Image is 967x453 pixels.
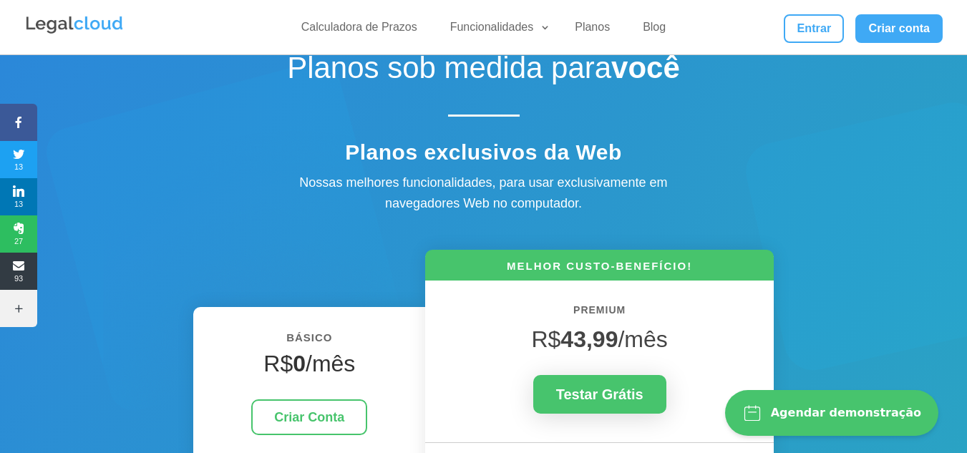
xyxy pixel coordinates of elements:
[293,351,306,376] strong: 0
[251,399,367,436] a: Criar Conta
[24,14,125,36] img: Legalcloud Logo
[24,26,125,38] a: Logo da Legalcloud
[233,140,734,172] h4: Planos exclusivos da Web
[784,14,844,43] a: Entrar
[215,350,404,384] h4: R$ /mês
[293,20,426,41] a: Calculadora de Prazos
[233,50,734,93] h1: Planos sob medida para
[215,328,404,354] h6: BÁSICO
[531,326,667,352] span: R$ /mês
[533,375,666,414] a: Testar Grátis
[560,326,618,352] strong: 43,99
[855,14,943,43] a: Criar conta
[447,302,752,326] h6: PREMIUM
[634,20,674,41] a: Blog
[269,172,699,214] div: Nossas melhores funcionalidades, para usar exclusivamente em navegadores Web no computador.
[442,20,551,41] a: Funcionalidades
[611,51,680,84] strong: você
[425,258,773,281] h6: MELHOR CUSTO-BENEFÍCIO!
[566,20,618,41] a: Planos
